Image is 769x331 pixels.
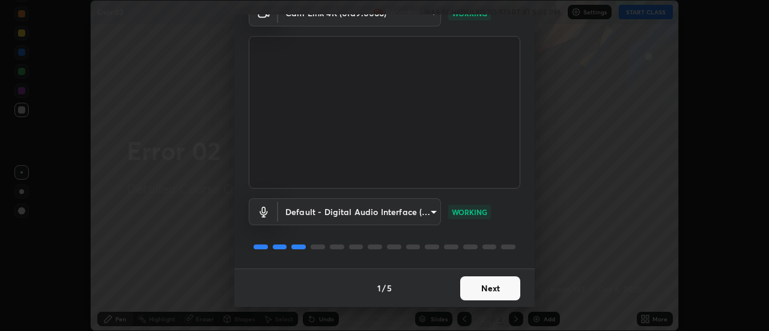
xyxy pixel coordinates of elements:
p: WORKING [452,207,487,217]
h4: / [382,282,386,294]
button: Next [460,276,520,300]
h4: 5 [387,282,392,294]
h4: 1 [377,282,381,294]
div: Cam Link 4K (0fd9:0066) [278,198,441,225]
